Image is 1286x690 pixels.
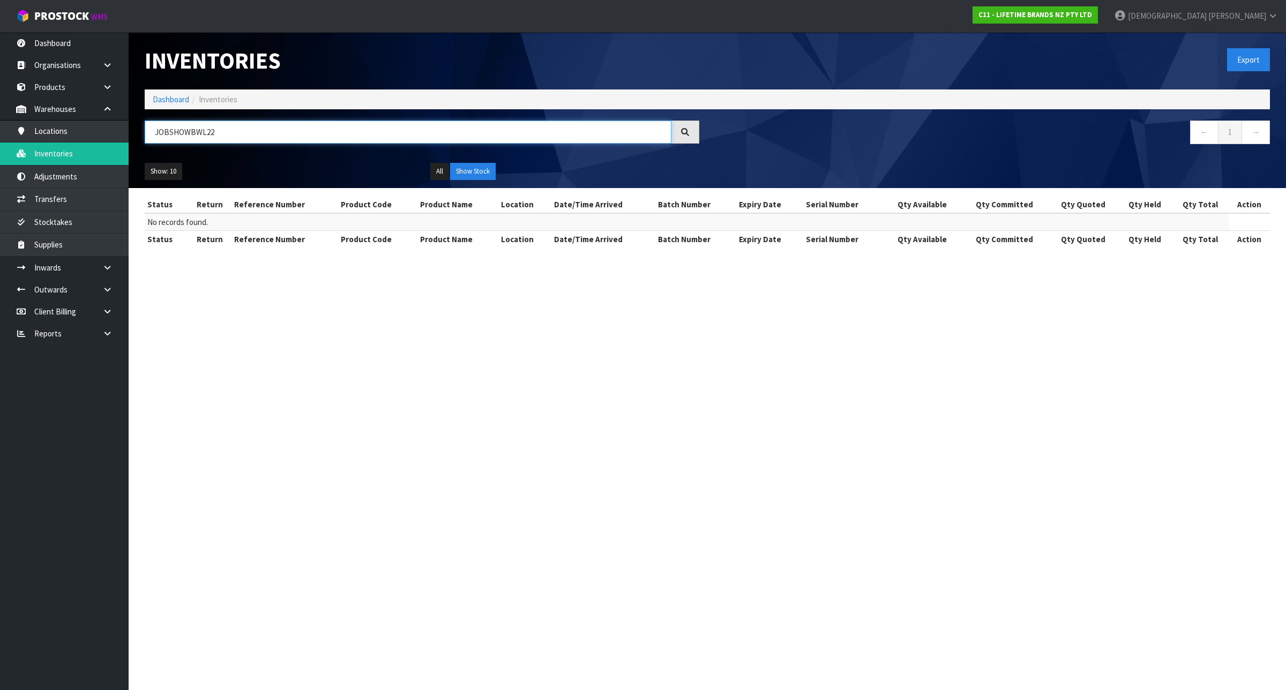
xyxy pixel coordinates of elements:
th: Qty Committed [961,196,1049,213]
strong: C11 - LIFETIME BRANDS NZ PTY LTD [978,10,1092,19]
button: Export [1227,48,1270,71]
th: Product Code [338,196,417,213]
span: [DEMOGRAPHIC_DATA] [1128,11,1207,21]
th: Location [498,231,551,248]
img: cube-alt.png [16,9,29,22]
th: Reference Number [231,196,338,213]
button: Show: 10 [145,163,182,180]
th: Product Name [417,196,498,213]
th: Return [188,196,232,213]
button: All [430,163,449,180]
th: Location [498,196,551,213]
th: Batch Number [655,196,736,213]
input: Search inventories [145,121,671,144]
th: Qty Committed [961,231,1049,248]
th: Qty Available [884,196,961,213]
th: Return [188,231,232,248]
th: Status [145,196,188,213]
h1: Inventories [145,48,699,73]
button: Show Stock [450,163,496,180]
th: Date/Time Arrived [551,196,655,213]
th: Qty Held [1118,196,1171,213]
th: Qty Quoted [1049,231,1118,248]
a: C11 - LIFETIME BRANDS NZ PTY LTD [973,6,1098,24]
span: [PERSON_NAME] [1208,11,1266,21]
th: Expiry Date [736,231,803,248]
th: Qty Available [884,231,961,248]
nav: Page navigation [715,121,1270,147]
span: Inventories [199,94,237,104]
th: Serial Number [803,196,884,213]
th: Qty Total [1171,196,1228,213]
th: Batch Number [655,231,736,248]
th: Reference Number [231,231,338,248]
th: Action [1229,196,1270,213]
th: Action [1229,231,1270,248]
th: Serial Number [803,231,884,248]
th: Status [145,231,188,248]
a: 1 [1218,121,1242,144]
th: Qty Quoted [1049,196,1118,213]
th: Qty Total [1171,231,1228,248]
th: Product Code [338,231,417,248]
a: → [1242,121,1270,144]
small: WMS [91,12,108,22]
th: Qty Held [1118,231,1171,248]
th: Expiry Date [736,196,803,213]
a: ← [1190,121,1218,144]
a: Dashboard [153,94,189,104]
th: Product Name [417,231,498,248]
span: ProStock [34,9,89,23]
td: No records found. [145,213,1229,231]
th: Date/Time Arrived [551,231,655,248]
